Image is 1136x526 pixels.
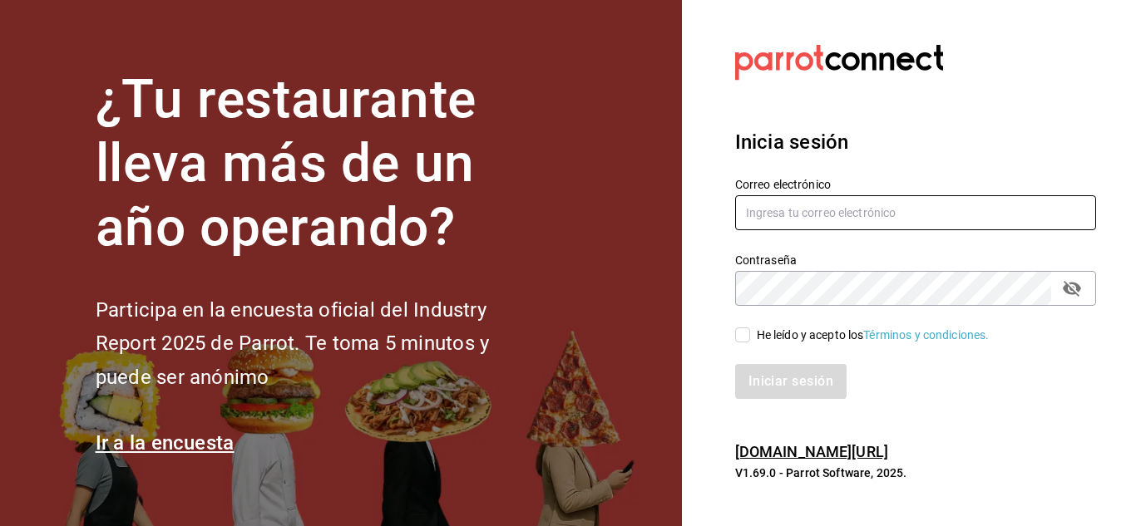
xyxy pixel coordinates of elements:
[757,327,990,344] div: He leído y acepto los
[735,443,888,460] a: [DOMAIN_NAME][URL]
[1058,274,1086,302] button: passwordField
[863,328,989,342] a: Términos y condiciones.
[735,195,1096,230] input: Ingresa tu correo electrónico
[735,179,1096,190] label: Correo electrónico
[735,465,1096,481] p: V1.69.0 - Parrot Software, 2025.
[96,293,545,395] h2: Participa en la encuesta oficial del Industry Report 2025 de Parrot. Te toma 5 minutos y puede se...
[96,68,545,259] h1: ¿Tu restaurante lleva más de un año operando?
[735,127,1096,157] h3: Inicia sesión
[735,254,1096,266] label: Contraseña
[96,431,235,455] a: Ir a la encuesta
